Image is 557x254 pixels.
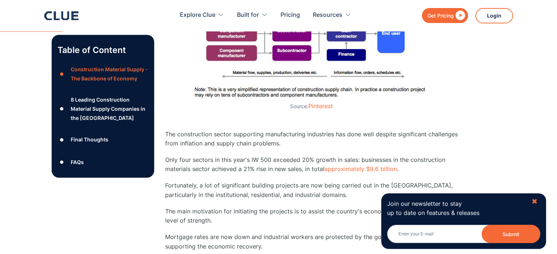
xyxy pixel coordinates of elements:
a: Login [475,8,513,23]
p: Only four sectors in this year's IW 500 exceeded 20% growth in sales: businesses in the construct... [165,155,458,174]
div: Final Thoughts [70,135,108,144]
div: Get Pricing [427,11,454,20]
p: ‍ [165,113,458,122]
input: Enter your E-mail [387,225,540,243]
a: ●8 Leading Construction Material Supply Companies in the [GEOGRAPHIC_DATA] [57,95,148,123]
a: Get Pricing [422,8,468,23]
button: Submit [482,225,540,243]
div: Built for [237,4,259,27]
a: Pricing [281,4,300,27]
div:  [454,11,465,20]
div: ● [57,69,66,80]
div: Explore Clue [180,4,215,27]
a: ●Final Thoughts [57,134,148,145]
div: ● [57,103,66,114]
a: ●FAQs [57,157,148,168]
div: ✖ [531,197,538,206]
div: Resources [313,4,342,27]
figcaption: Source: [165,103,458,110]
p: The main motivation for initiating the projects is to assist the country's economy in returning t... [165,207,458,225]
div: Resources [313,4,351,27]
div: Explore Clue [180,4,224,27]
div: FAQs [70,158,83,167]
div: 8 Leading Construction Material Supply Companies in the [GEOGRAPHIC_DATA] [70,95,148,123]
a: ●Construction Material Supply - The Backbone of Economy [57,65,148,83]
p: Table of Content [57,44,148,56]
div: ● [57,157,66,168]
a: approximately $9.6 billion [324,165,397,173]
div: Construction Material Supply - The Backbone of Economy [70,65,148,83]
p: Join our newsletter to stay up to date on features & releases [387,199,525,217]
p: The construction sector supporting manufacturing industries has done well despite significant cha... [165,130,458,148]
p: Fortunately, a lot of significant building projects are now being carried out in the [GEOGRAPHIC_... [165,181,458,199]
div: ● [57,134,66,145]
div: Built for [237,4,268,27]
a: Pinterest [308,102,333,110]
p: Mortgage rates are now down and industrial workers are protected by the government, which is supp... [165,232,458,251]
